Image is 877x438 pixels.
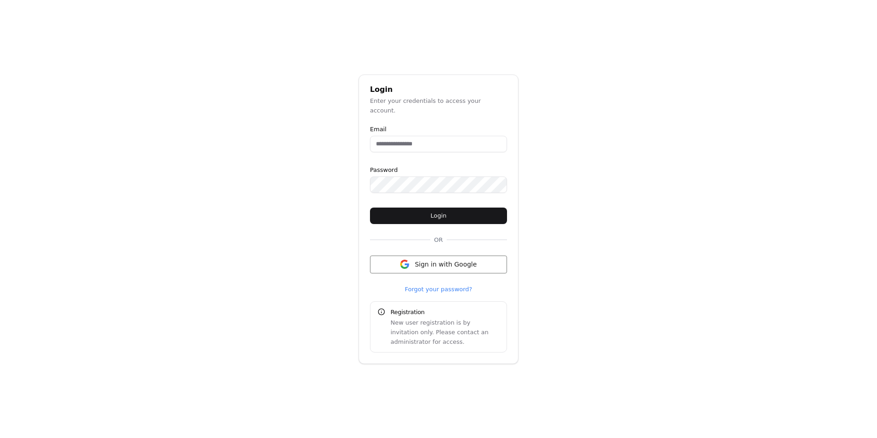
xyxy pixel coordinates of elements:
[430,235,446,245] span: OR
[370,126,507,132] label: Email
[370,96,507,115] div: Enter your credentials to access your account.
[370,86,507,93] div: Login
[391,307,499,317] div: Registration
[415,260,477,269] span: Sign in with Google
[370,167,507,173] label: Password
[370,208,507,224] button: Login
[370,256,507,273] button: Sign in with Google
[391,318,499,347] div: New user registration is by invitation only. Please contact an administrator for access.
[405,284,472,294] a: Forgot your password?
